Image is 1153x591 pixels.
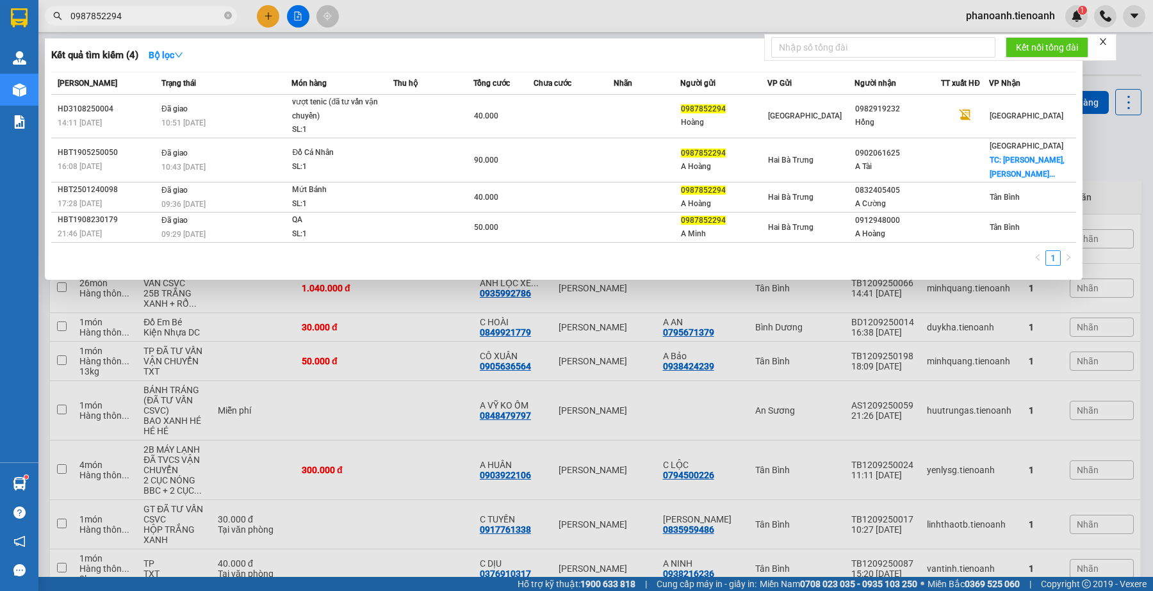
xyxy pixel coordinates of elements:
[474,156,498,165] span: 90.000
[855,102,941,116] div: 0982919232
[855,214,941,227] div: 0912948000
[1030,250,1045,266] button: left
[681,104,726,113] span: 0987852294
[989,79,1020,88] span: VP Nhận
[473,79,510,88] span: Tổng cước
[11,8,28,28] img: logo-vxr
[58,213,158,227] div: HBT1908230179
[58,229,102,238] span: 21:46 [DATE]
[13,83,26,97] img: warehouse-icon
[681,197,767,211] div: A Hoàng
[51,49,138,62] h3: Kết quả tìm kiếm ( 4 )
[680,79,716,88] span: Người gửi
[768,111,842,120] span: [GEOGRAPHIC_DATA]
[53,12,62,20] span: search
[224,10,232,22] span: close-circle
[161,186,188,195] span: Đã giao
[1045,250,1061,266] li: 1
[1061,250,1076,266] button: right
[292,95,388,123] div: vượt tenic (đã tư vấn vận chuyển)
[855,184,941,197] div: 0832405405
[1034,254,1042,261] span: left
[292,197,388,211] div: SL: 1
[534,79,571,88] span: Chưa cước
[681,216,726,225] span: 0987852294
[1099,37,1108,46] span: close
[1065,254,1072,261] span: right
[292,160,388,174] div: SL: 1
[58,102,158,116] div: HD3108250004
[941,79,980,88] span: TT xuất HĐ
[771,37,995,58] input: Nhập số tổng đài
[174,51,183,60] span: down
[681,160,767,174] div: A Hoàng
[393,79,418,88] span: Thu hộ
[681,186,726,195] span: 0987852294
[990,156,1065,179] span: TC: [PERSON_NAME], [PERSON_NAME]...
[13,477,26,490] img: warehouse-icon
[681,116,767,129] div: Hoàng
[24,475,28,479] sup: 1
[13,506,26,519] span: question-circle
[13,115,26,129] img: solution-icon
[13,535,26,547] span: notification
[58,199,102,208] span: 17:28 [DATE]
[768,193,814,202] span: Hai Bà Trưng
[990,193,1020,202] span: Tân Bình
[474,223,498,232] span: 50.000
[161,79,196,88] span: Trạng thái
[1030,250,1045,266] li: Previous Page
[161,118,206,127] span: 10:51 [DATE]
[58,146,158,159] div: HBT1905250050
[292,123,388,137] div: SL: 1
[161,200,206,209] span: 09:36 [DATE]
[768,223,814,232] span: Hai Bà Trưng
[161,163,206,172] span: 10:43 [DATE]
[13,51,26,65] img: warehouse-icon
[855,227,941,241] div: A Hoàng
[474,111,498,120] span: 40.000
[70,9,222,23] input: Tìm tên, số ĐT hoặc mã đơn
[291,79,327,88] span: Món hàng
[990,142,1063,150] span: [GEOGRAPHIC_DATA]
[161,216,188,225] span: Đã giao
[149,50,183,60] strong: Bộ lọc
[138,45,193,65] button: Bộ lọcdown
[855,160,941,174] div: A Tài
[292,183,388,197] div: Mứt Bánh
[13,564,26,576] span: message
[681,149,726,158] span: 0987852294
[292,213,388,227] div: QA
[224,12,232,19] span: close-circle
[1006,37,1088,58] button: Kết nối tổng đài
[1016,40,1078,54] span: Kết nối tổng đài
[990,111,1063,120] span: [GEOGRAPHIC_DATA]
[58,118,102,127] span: 14:11 [DATE]
[1061,250,1076,266] li: Next Page
[855,147,941,160] div: 0902061625
[292,146,388,160] div: Đồ Cá Nhân
[58,79,117,88] span: [PERSON_NAME]
[681,227,767,241] div: A Minh
[1046,251,1060,265] a: 1
[855,79,896,88] span: Người nhận
[292,227,388,241] div: SL: 1
[58,183,158,197] div: HBT2501240098
[161,230,206,239] span: 09:29 [DATE]
[161,104,188,113] span: Đã giao
[855,116,941,129] div: Hồng
[767,79,792,88] span: VP Gửi
[474,193,498,202] span: 40.000
[58,162,102,171] span: 16:08 [DATE]
[990,223,1020,232] span: Tân Bình
[855,197,941,211] div: A Cường
[161,149,188,158] span: Đã giao
[614,79,632,88] span: Nhãn
[768,156,814,165] span: Hai Bà Trưng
